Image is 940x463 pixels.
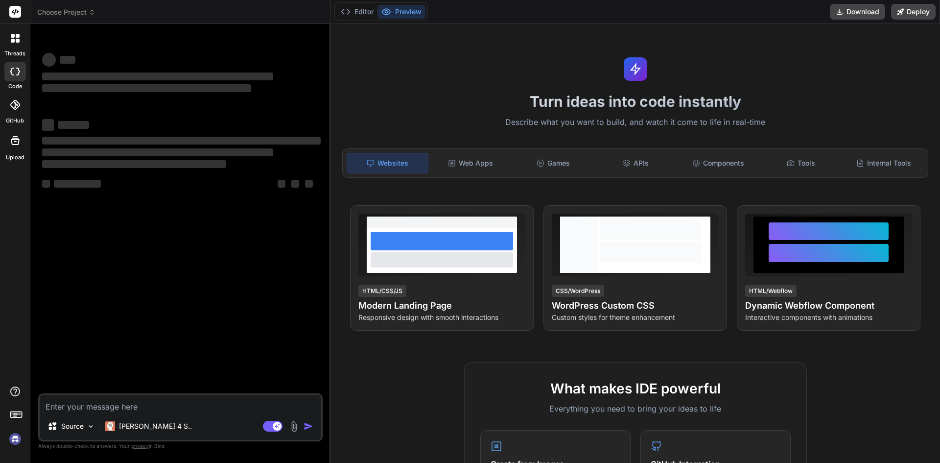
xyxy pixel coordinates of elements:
label: Upload [6,153,24,162]
div: Internal Tools [843,153,924,173]
span: ‌ [42,53,56,67]
span: ‌ [42,137,321,145]
img: Claude 4 Sonnet [105,421,115,431]
p: Describe what you want to build, and watch it come to life in real-time [336,116,934,129]
p: Always double-check its answers. Your in Bind [38,441,323,451]
label: code [8,82,22,91]
p: Source [61,421,84,431]
p: Custom styles for theme enhancement [552,313,719,322]
div: Web Apps [430,153,511,173]
p: [PERSON_NAME] 4 S.. [119,421,192,431]
div: CSS/WordPress [552,285,604,297]
span: privacy [131,443,149,449]
div: Websites [347,153,428,173]
span: ‌ [42,148,273,156]
p: Interactive components with animations [745,313,912,322]
img: icon [304,421,313,431]
span: ‌ [42,160,226,168]
div: Components [678,153,759,173]
h4: Modern Landing Page [358,299,525,313]
span: ‌ [42,73,273,80]
span: ‌ [54,180,101,188]
div: HTML/CSS/JS [358,285,406,297]
h4: Dynamic Webflow Component [745,299,912,313]
h2: What makes IDE powerful [480,378,791,399]
h4: WordPress Custom CSS [552,299,719,313]
p: Everything you need to bring your ideas to life [480,403,791,414]
span: Choose Project [37,7,95,17]
span: ‌ [305,180,313,188]
button: Editor [337,5,377,19]
div: HTML/Webflow [745,285,797,297]
p: Responsive design with smooth interactions [358,313,525,322]
img: Pick Models [87,422,95,431]
span: ‌ [42,84,251,92]
label: threads [4,49,25,58]
h1: Turn ideas into code instantly [336,93,934,110]
div: Tools [761,153,842,173]
button: Download [830,4,885,20]
button: Deploy [891,4,936,20]
div: APIs [595,153,676,173]
span: ‌ [42,180,50,188]
span: ‌ [58,121,89,129]
span: ‌ [291,180,299,188]
button: Preview [377,5,425,19]
div: Games [513,153,594,173]
img: attachment [288,421,300,432]
img: signin [7,431,23,447]
span: ‌ [60,56,75,64]
span: ‌ [42,119,54,131]
label: GitHub [6,117,24,125]
span: ‌ [278,180,285,188]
